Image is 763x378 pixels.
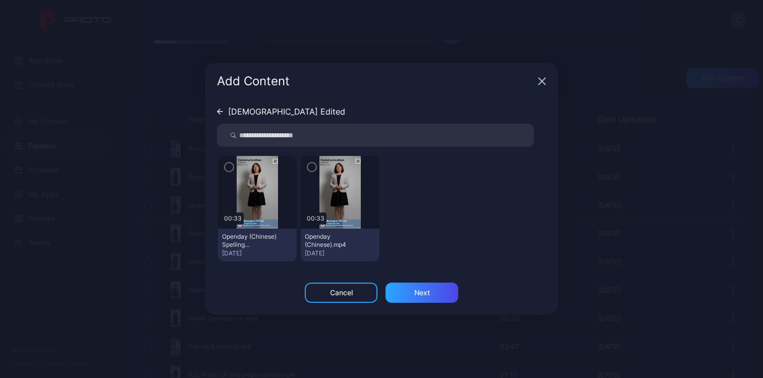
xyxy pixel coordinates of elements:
[414,289,430,297] div: Next
[305,249,375,257] div: [DATE]
[222,212,244,225] div: 00:33
[305,233,360,249] div: Openday (Chinese).mp4
[330,289,353,297] div: Cancel
[222,249,293,257] div: [DATE]
[217,75,534,87] div: Add Content
[222,233,278,249] div: Openday (Chinese) Spelling Corrected.mp4
[386,283,458,303] button: Next
[305,212,326,225] div: 00:33
[305,283,377,303] button: Cancel
[228,107,345,116] div: [DEMOGRAPHIC_DATA] Edited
